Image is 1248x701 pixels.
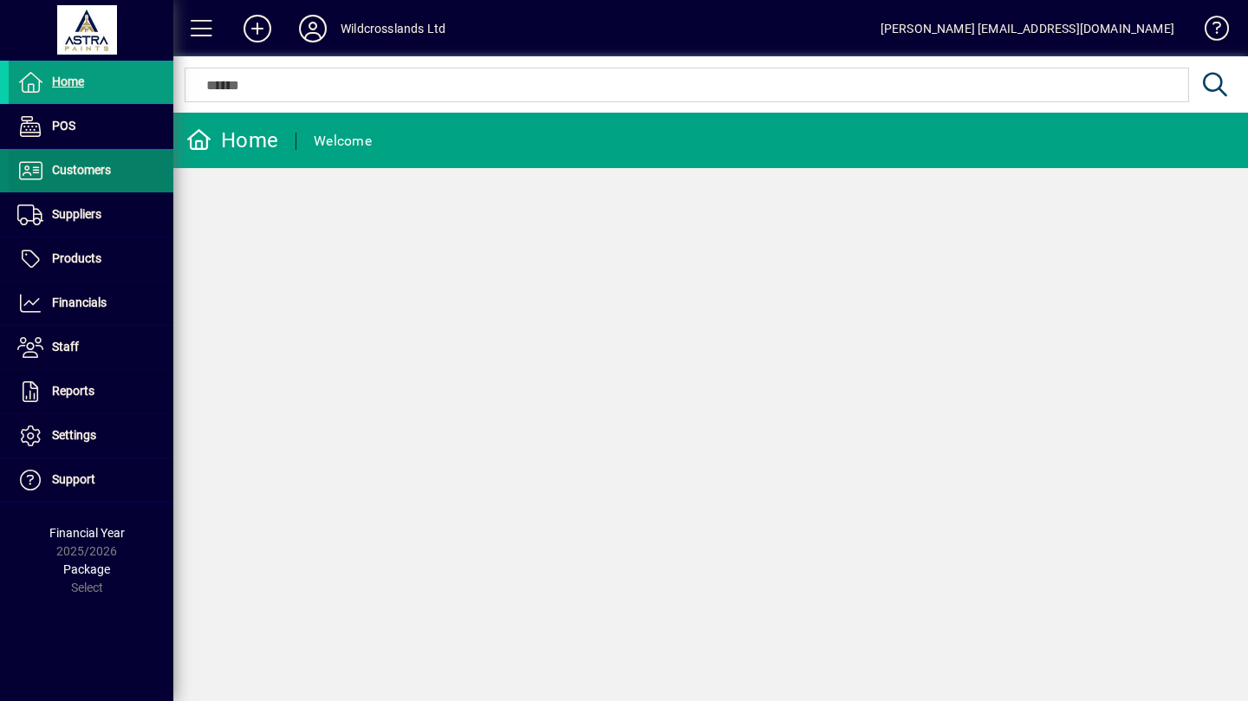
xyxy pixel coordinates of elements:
a: Settings [9,414,173,458]
div: Welcome [314,127,372,155]
button: Add [230,13,285,44]
span: Settings [52,428,96,442]
a: Customers [9,149,173,192]
span: Package [63,562,110,576]
a: Staff [9,326,173,369]
a: Products [9,237,173,281]
span: Financial Year [49,526,125,540]
span: Products [52,251,101,265]
span: Home [52,75,84,88]
a: POS [9,105,173,148]
span: Reports [52,384,94,398]
div: [PERSON_NAME] [EMAIL_ADDRESS][DOMAIN_NAME] [881,15,1174,42]
a: Suppliers [9,193,173,237]
a: Reports [9,370,173,413]
span: Suppliers [52,207,101,221]
div: Wildcrosslands Ltd [341,15,445,42]
button: Profile [285,13,341,44]
span: Staff [52,340,79,354]
span: Customers [52,163,111,177]
a: Knowledge Base [1192,3,1226,60]
span: Support [52,472,95,486]
div: Home [186,127,278,154]
span: Financials [52,295,107,309]
a: Financials [9,282,173,325]
span: POS [52,119,75,133]
a: Support [9,458,173,502]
